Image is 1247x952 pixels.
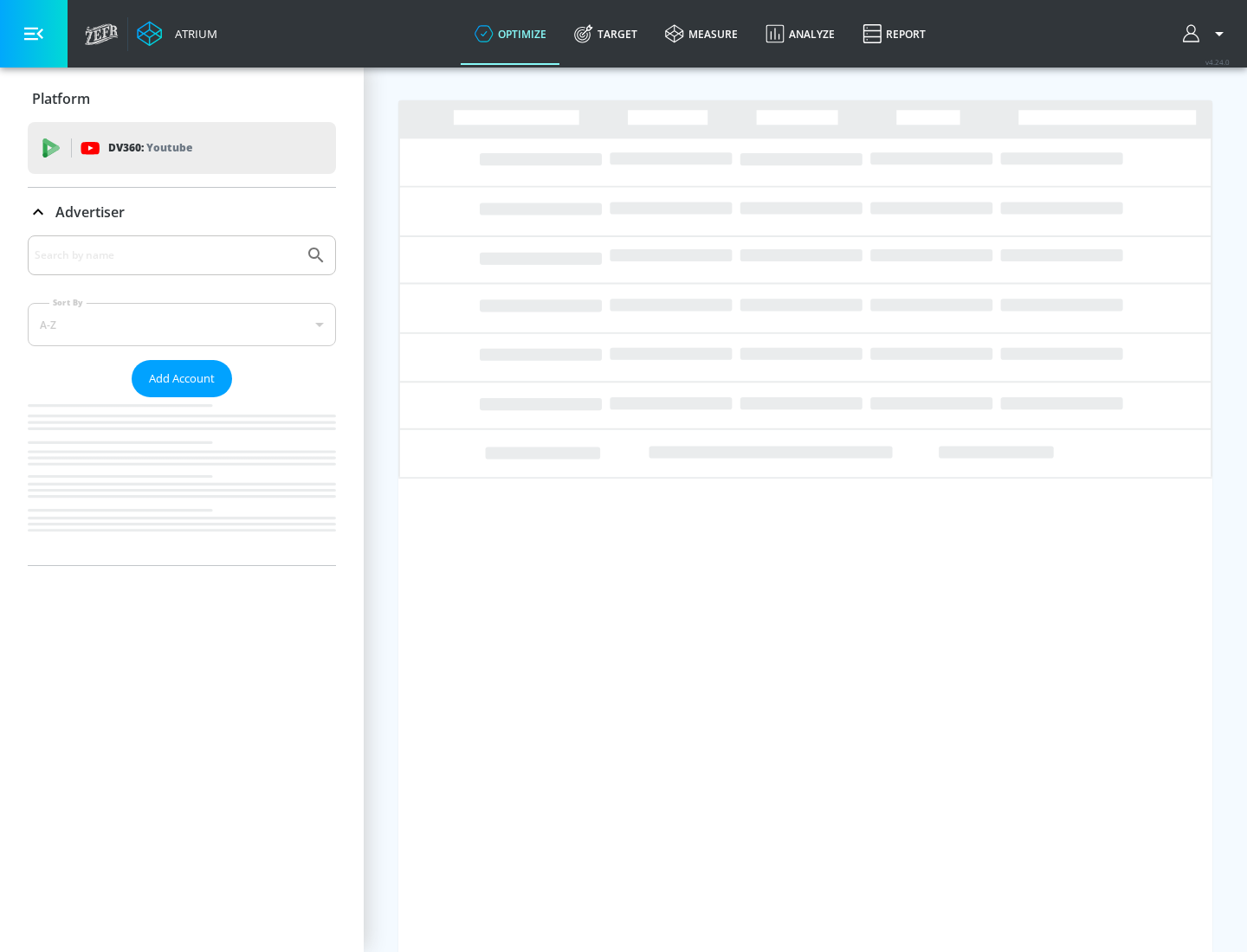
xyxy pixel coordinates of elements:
p: Advertiser [55,203,125,222]
span: v 4.24.0 [1205,57,1230,67]
a: optimize [461,3,560,65]
button: Add Account [132,360,232,397]
p: Youtube [146,138,192,157]
a: measure [651,3,752,65]
a: Analyze [752,3,849,65]
a: Target [560,3,651,65]
span: Add Account [149,369,215,389]
a: Report [849,3,940,65]
div: Advertiser [28,188,336,236]
input: Search by name [35,244,297,267]
div: DV360: Youtube [28,122,336,174]
label: Sort By [49,297,87,308]
nav: list of Advertiser [28,397,336,565]
div: Advertiser [28,235,336,565]
div: Atrium [168,26,217,42]
div: A-Z [28,303,336,346]
p: DV360: [108,138,192,158]
p: Platform [32,89,90,108]
a: Atrium [137,21,217,47]
div: Platform [28,74,336,123]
